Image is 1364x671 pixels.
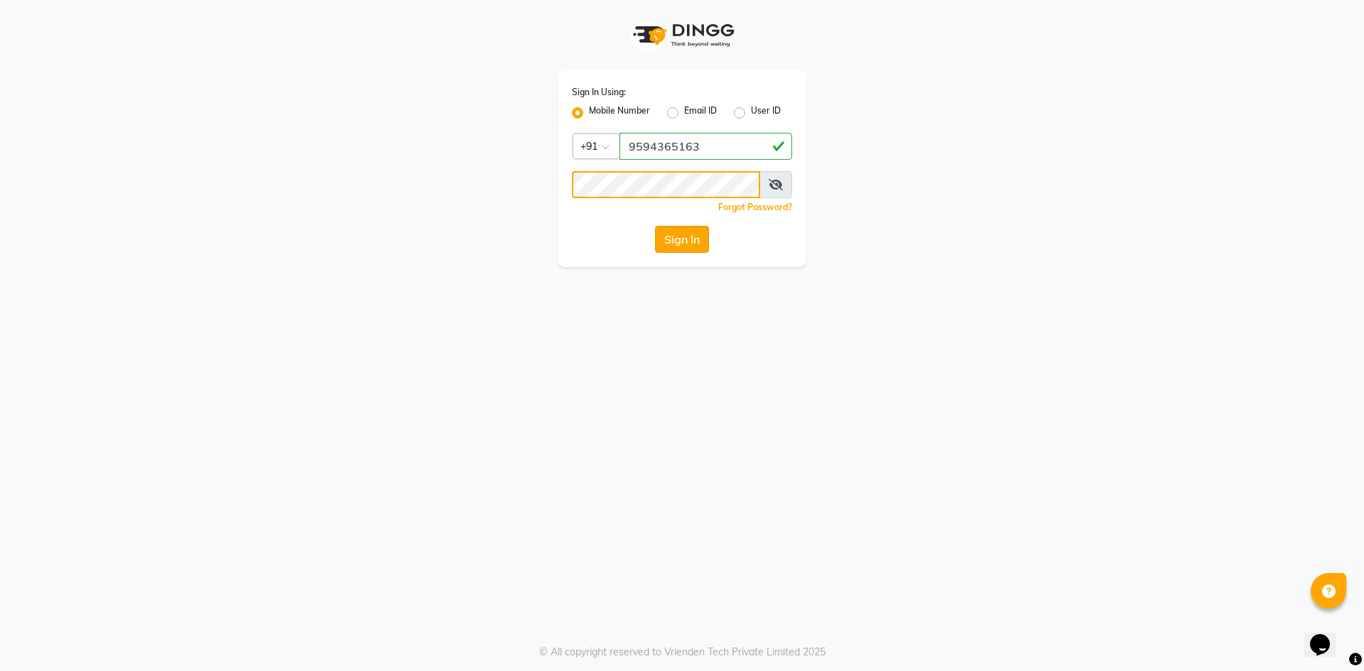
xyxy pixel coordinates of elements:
label: Mobile Number [589,104,650,121]
iframe: chat widget [1304,614,1350,657]
a: Forgot Password? [718,202,792,212]
button: Sign In [655,226,709,253]
label: Sign In Using: [572,86,626,99]
input: Username [572,171,760,198]
input: Username [619,133,792,160]
img: logo1.svg [625,14,739,56]
label: Email ID [684,104,717,121]
label: User ID [751,104,781,121]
